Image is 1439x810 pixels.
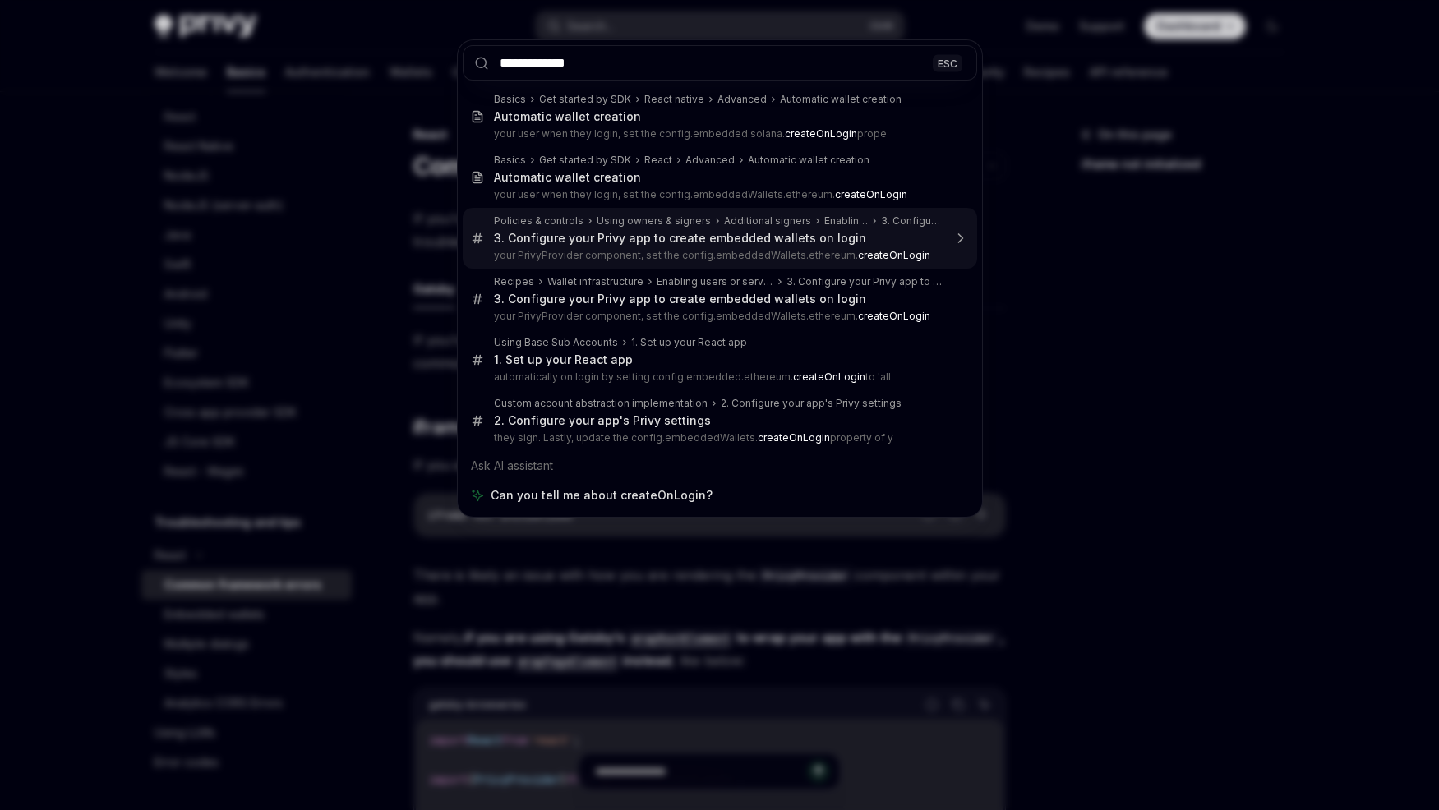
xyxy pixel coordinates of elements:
div: 3. Configure your Privy app to create embedded wallets on login [786,275,942,288]
p: your user when they login, set the config.embedded.solana. prope [494,127,943,140]
b: createOnLogin [785,127,857,140]
p: your PrivyProvider component, set the config.embeddedWallets.ethereum. [494,310,943,323]
div: 2. Configure your app's Privy settings [494,413,711,428]
p: your PrivyProvider component, set the config.embeddedWallets.ethereum. [494,249,943,262]
div: Enabling users or servers to execute transactions [657,275,774,288]
div: 1. Set up your React app [631,336,747,349]
div: Basics [494,93,526,106]
div: Additional signers [724,214,811,228]
div: Enabling users or servers to execute transactions [824,214,869,228]
div: Using Base Sub Accounts [494,336,618,349]
b: createOnLogin [835,188,907,200]
div: 3. Configure your Privy app to create embedded wallets on login [494,292,866,306]
div: Get started by SDK [539,154,631,167]
div: React [644,154,672,167]
p: automatically on login by setting config.embedded.ethereum. to 'all [494,370,943,384]
div: Custom account abstraction implementation [494,397,708,410]
div: Automatic wallet creation [494,170,641,185]
div: Recipes [494,275,534,288]
div: Get started by SDK [539,93,631,106]
div: Advanced [717,93,767,106]
div: React native [644,93,704,106]
div: 3. Configure your Privy app to create embedded wallets on login [881,214,942,228]
div: Ask AI assistant [463,451,977,481]
div: Policies & controls [494,214,583,228]
div: Wallet infrastructure [547,275,643,288]
p: your user when they login, set the config.embeddedWallets.ethereum. [494,188,943,201]
b: createOnLogin [858,310,930,322]
b: createOnLogin [793,370,865,383]
div: Automatic wallet creation [748,154,869,167]
div: Advanced [685,154,735,167]
span: Can you tell me about createOnLogin? [491,487,713,504]
div: ESC [933,54,962,71]
div: Automatic wallet creation [494,109,641,124]
div: 2. Configure your app's Privy settings [721,397,902,410]
div: Basics [494,154,526,167]
b: createOnLogin [758,431,830,444]
div: Automatic wallet creation [780,93,902,106]
b: createOnLogin [858,249,930,261]
p: they sign. Lastly, update the config.embeddedWallets. property of y [494,431,943,444]
div: 3. Configure your Privy app to create embedded wallets on login [494,231,866,246]
div: 1. Set up your React app [494,352,633,367]
div: Using owners & signers [597,214,711,228]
